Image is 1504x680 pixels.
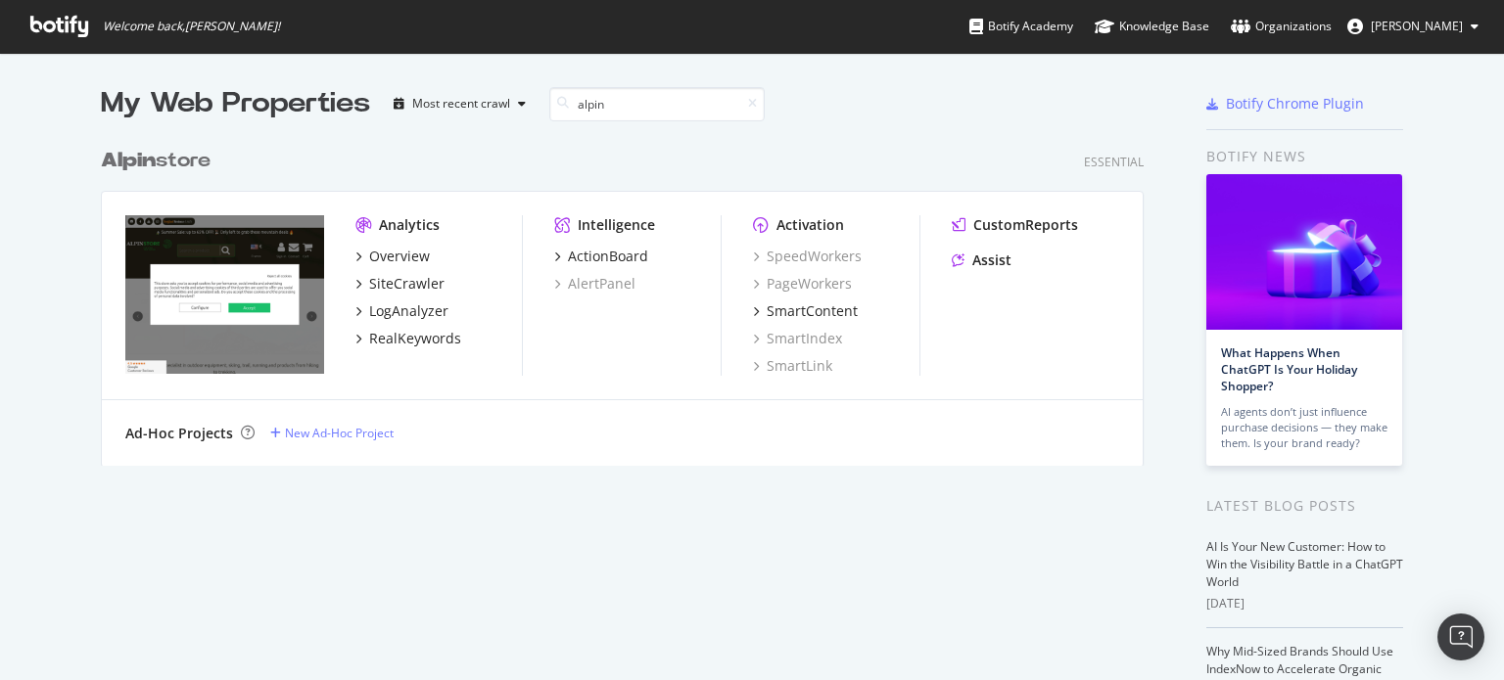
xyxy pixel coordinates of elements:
[969,17,1073,36] div: Botify Academy
[1231,17,1332,36] div: Organizations
[753,329,842,348] a: SmartIndex
[549,87,765,121] input: Search
[554,247,648,266] a: ActionBoard
[355,274,445,294] a: SiteCrawler
[952,215,1078,235] a: CustomReports
[578,215,655,235] div: Intelligence
[125,215,324,374] img: www.alpinstore.com
[753,356,832,376] a: SmartLink
[1206,94,1364,113] a: Botify Chrome Plugin
[355,247,430,266] a: Overview
[767,301,858,321] div: SmartContent
[379,215,440,235] div: Analytics
[412,98,510,110] div: Most recent crawl
[568,247,648,266] div: ActionBoard
[753,274,852,294] a: PageWorkers
[386,88,534,119] button: Most recent crawl
[1206,595,1403,612] div: [DATE]
[1095,17,1209,36] div: Knowledge Base
[1206,146,1403,167] div: Botify news
[101,147,218,175] a: Alpinstore
[973,215,1078,235] div: CustomReports
[369,247,430,266] div: Overview
[1437,613,1484,660] div: Open Intercom Messenger
[355,329,461,348] a: RealKeywords
[952,250,1011,270] a: Assist
[1332,11,1494,42] button: [PERSON_NAME]
[355,301,448,321] a: LogAnalyzer
[369,329,461,348] div: RealKeywords
[753,301,858,321] a: SmartContent
[125,424,233,443] div: Ad-Hoc Projects
[1206,495,1403,517] div: Latest Blog Posts
[101,123,1159,466] div: grid
[554,274,635,294] a: AlertPanel
[1371,18,1463,34] span: Olivier Job
[1221,344,1357,394] a: What Happens When ChatGPT Is Your Holiday Shopper?
[1206,538,1403,590] a: AI Is Your New Customer: How to Win the Visibility Battle in a ChatGPT World
[972,250,1011,270] div: Assist
[101,151,156,170] b: Alpin
[369,274,445,294] div: SiteCrawler
[101,84,370,123] div: My Web Properties
[369,301,448,321] div: LogAnalyzer
[103,19,280,34] span: Welcome back, [PERSON_NAME] !
[285,425,394,441] div: New Ad-Hoc Project
[1084,154,1144,170] div: Essential
[1221,404,1387,451] div: AI agents don’t just influence purchase decisions — they make them. Is your brand ready?
[1206,174,1402,330] img: What Happens When ChatGPT Is Your Holiday Shopper?
[776,215,844,235] div: Activation
[101,147,211,175] div: store
[1226,94,1364,113] div: Botify Chrome Plugin
[753,247,862,266] a: SpeedWorkers
[270,425,394,441] a: New Ad-Hoc Project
